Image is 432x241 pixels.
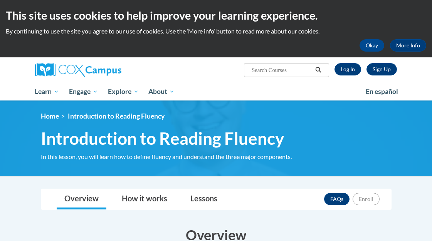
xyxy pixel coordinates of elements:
[103,83,144,100] a: Explore
[29,83,403,100] div: Main menu
[324,193,350,205] a: FAQs
[366,87,398,95] span: En español
[69,87,98,96] span: Engage
[114,189,175,209] a: How it works
[108,87,139,96] span: Explore
[390,39,426,52] a: More Info
[313,65,324,75] button: Search
[35,87,59,96] span: Learn
[361,84,403,100] a: En español
[6,8,426,23] h2: This site uses cookies to help improve your learning experience.
[335,63,361,75] a: Log In
[41,112,59,120] a: Home
[68,112,165,120] span: Introduction to Reading Fluency
[183,189,225,209] a: Lessons
[41,152,307,161] div: In this lesson, you will learn how to define fluency and understand the three major components.
[64,83,103,100] a: Engage
[57,189,106,209] a: Overview
[6,27,426,35] p: By continuing to use the site you agree to our use of cookies. Use the ‘More info’ button to read...
[143,83,180,100] a: About
[251,65,313,75] input: Search Courses
[41,128,284,149] span: Introduction to Reading Fluency
[360,39,384,52] button: Okay
[35,63,148,77] a: Cox Campus
[148,87,175,96] span: About
[366,63,397,75] a: Register
[30,83,64,100] a: Learn
[35,63,121,77] img: Cox Campus
[353,193,380,205] button: Enroll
